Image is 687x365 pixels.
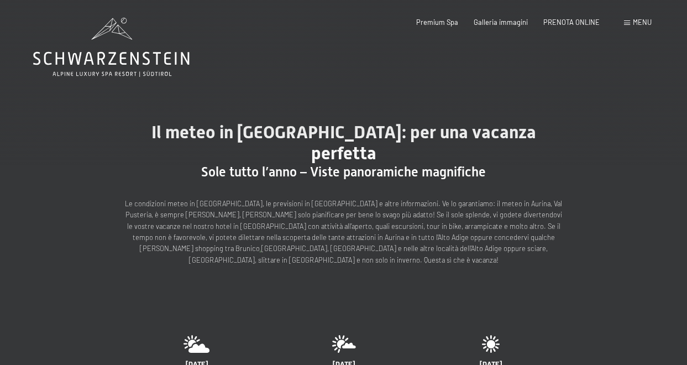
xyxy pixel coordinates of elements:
[151,122,536,164] span: Il meteo in [GEOGRAPHIC_DATA]: per una vacanza perfetta
[123,198,565,266] p: Le condizioni meteo in [GEOGRAPHIC_DATA], le previsioni in [GEOGRAPHIC_DATA] e altre informazioni...
[633,18,652,27] span: Menu
[260,244,261,253] a: ,
[416,18,458,27] a: Premium Spa
[474,18,528,27] a: Galleria immagini
[543,18,600,27] a: PRENOTA ONLINE
[201,164,486,180] span: Sole tutto l’anno – Viste panoramiche magnifiche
